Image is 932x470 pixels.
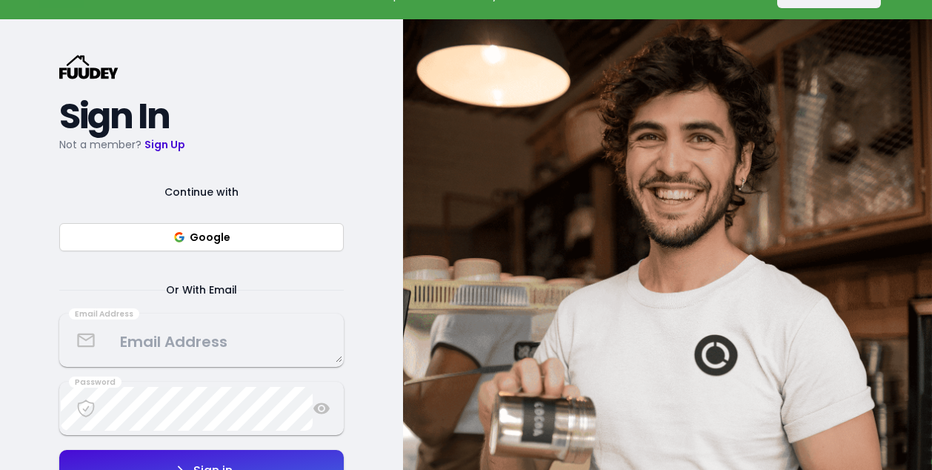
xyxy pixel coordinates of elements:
[59,223,344,251] button: Google
[144,137,185,152] a: Sign Up
[69,377,122,388] div: Password
[59,55,119,79] svg: {/* Added fill="currentColor" here */} {/* This rectangle defines the background. Its explicit fi...
[59,103,344,130] h2: Sign In
[148,281,255,299] span: Or With Email
[59,136,344,153] p: Not a member?
[147,183,256,201] span: Continue with
[69,308,139,320] div: Email Address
